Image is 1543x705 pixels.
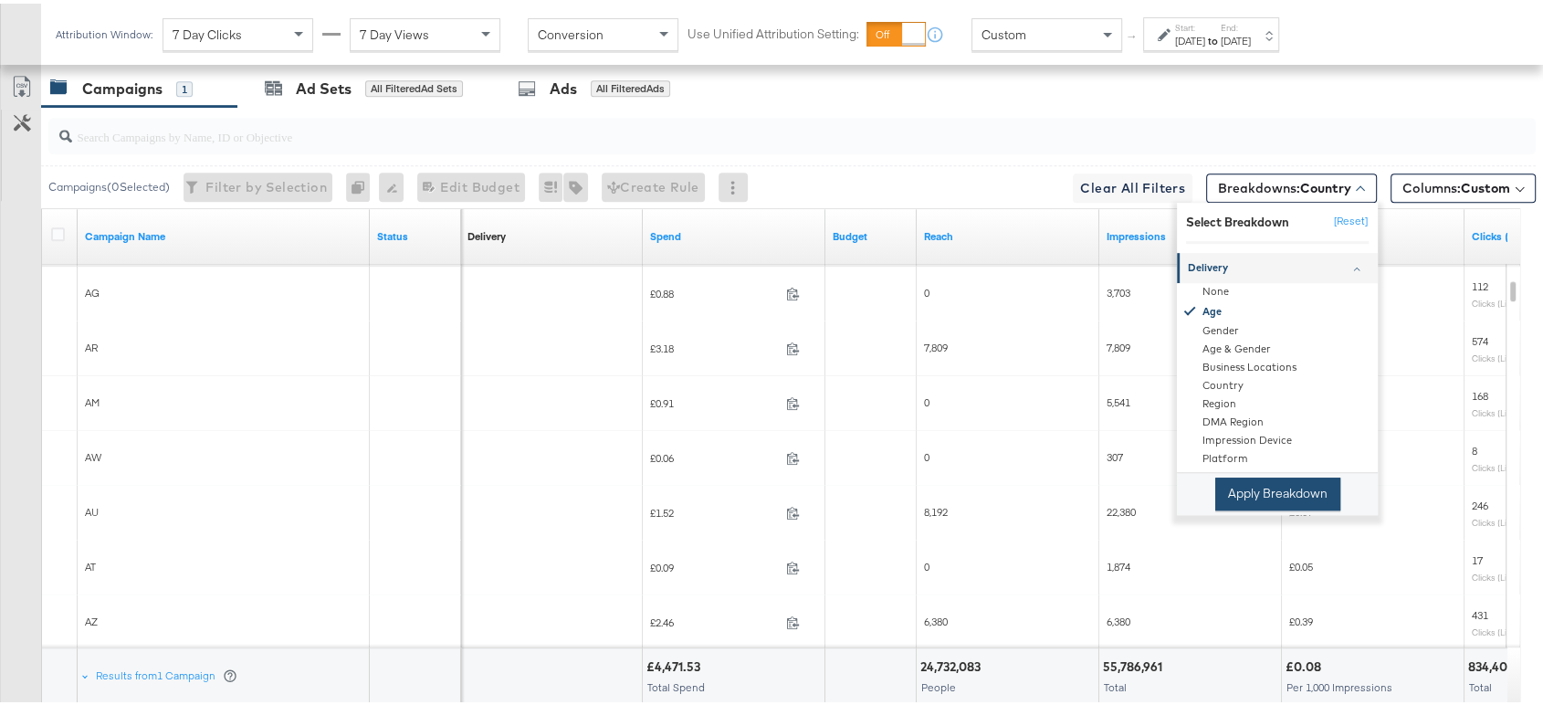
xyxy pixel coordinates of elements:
[650,283,779,297] span: £0.88
[85,556,96,570] span: AT
[1469,677,1492,690] span: Total
[1472,550,1483,563] span: 17
[1472,331,1488,344] span: 574
[591,77,670,93] div: All Filtered Ads
[1289,556,1313,570] span: £0.05
[72,108,1401,143] input: Search Campaigns by Name, ID or Objective
[1286,655,1327,672] div: £0.08
[85,611,98,625] span: AZ
[1472,440,1477,454] span: 8
[646,655,706,672] div: £4,471.53
[1215,474,1340,507] button: Apply Breakdown
[688,22,859,39] label: Use Unified Attribution Setting:
[550,75,577,96] div: Ads
[1472,458,1518,469] sub: Clicks (Link)
[650,338,779,352] span: £3.18
[1175,30,1205,45] div: [DATE]
[1286,677,1392,690] span: Per 1,000 Impressions
[1107,337,1130,351] span: 7,809
[920,655,986,672] div: 24,732,083
[1468,655,1517,672] div: 834,401
[981,23,1026,39] span: Custom
[85,392,100,405] span: AM
[538,23,604,39] span: Conversion
[1186,210,1289,227] div: Select Breakdown
[1073,170,1192,199] button: Clear All Filters
[173,23,242,39] span: 7 Day Clicks
[1289,611,1313,625] span: £0.39
[360,23,429,39] span: 7 Day Views
[96,665,237,679] div: Results from 1 Campaign
[650,226,818,240] a: The total amount spent to date.
[1180,319,1378,337] div: Gender
[1300,176,1351,193] b: Country
[55,25,153,37] div: Attribution Window:
[377,226,454,240] a: Shows the current state of your Ad Campaign.
[1180,355,1378,374] div: Business Locations
[1177,279,1378,621] div: Delivery
[650,393,779,406] span: £0.91
[1107,392,1130,405] span: 5,541
[1472,623,1518,634] sub: Clicks (Link)
[1107,447,1123,460] span: 307
[1472,605,1488,618] span: 431
[647,677,705,690] span: Total Spend
[1104,677,1127,690] span: Total
[1205,30,1221,44] strong: to
[1472,404,1518,415] sub: Clicks (Link)
[1180,410,1378,428] div: DMA Region
[1472,495,1488,509] span: 246
[1107,282,1130,296] span: 3,703
[467,226,506,240] div: Delivery
[1080,174,1185,196] span: Clear All Filters
[833,226,909,240] a: The maximum amount you're willing to spend on your ads, on average each day or over the lifetime ...
[1180,337,1378,355] div: Age & Gender
[924,337,948,351] span: 7,809
[921,677,956,690] span: People
[1107,556,1130,570] span: 1,874
[82,75,163,96] div: Campaigns
[1472,513,1518,524] sub: Clicks (Link)
[467,226,506,240] a: Reflects the ability of your Ad Campaign to achieve delivery based on ad states, schedule and bud...
[85,447,101,460] span: AW
[1180,374,1378,392] div: Country
[924,282,929,296] span: 0
[1472,568,1518,579] sub: Clicks (Link)
[650,502,779,516] span: £1.52
[1180,428,1378,447] div: Impression Device
[346,169,379,198] div: 0
[1206,170,1377,199] button: Breakdowns:Country
[176,78,193,94] div: 1
[1402,175,1510,194] span: Columns:
[1472,276,1488,289] span: 112
[1107,501,1136,515] span: 22,380
[1180,298,1378,319] div: Age
[1180,465,1378,483] div: Platform & Device
[1180,447,1378,465] div: Platform
[1218,175,1351,194] span: Breakdowns:
[650,447,779,461] span: £0.06
[1323,204,1369,233] button: [Reset]
[924,392,929,405] span: 0
[85,337,98,351] span: AR
[924,447,929,460] span: 0
[1472,385,1488,399] span: 168
[1177,249,1378,279] a: Delivery
[650,612,779,626] span: £2.46
[1107,611,1130,625] span: 6,380
[1461,176,1510,193] span: Custom
[1472,294,1518,305] sub: Clicks (Link)
[1175,18,1205,30] label: Start:
[1221,18,1251,30] label: End:
[85,282,100,296] span: AG
[85,226,362,240] a: Your campaign name.
[1180,279,1378,298] div: None
[1472,349,1518,360] sub: Clicks (Link)
[1124,31,1141,37] span: ↑
[296,75,352,96] div: Ad Sets
[1391,170,1536,199] button: Columns:Custom
[650,557,779,571] span: £0.09
[924,611,948,625] span: 6,380
[1180,392,1378,410] div: Region
[1188,258,1370,272] div: Delivery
